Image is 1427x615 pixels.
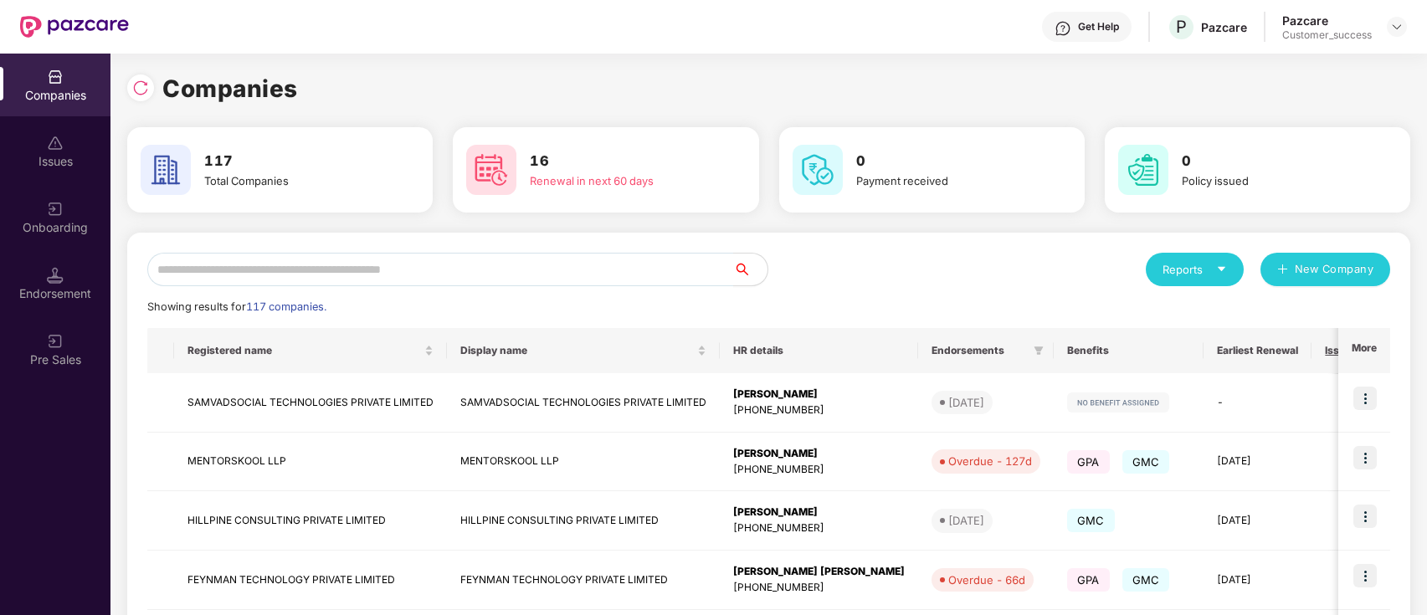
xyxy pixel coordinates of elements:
[1312,328,1383,373] th: Issues
[1201,19,1247,35] div: Pazcare
[47,201,64,218] img: svg+xml;base64,PHN2ZyB3aWR0aD0iMjAiIGhlaWdodD0iMjAiIHZpZXdCb3g9IjAgMCAyMCAyMCIgZmlsbD0ibm9uZSIgeG...
[1182,172,1363,189] div: Policy issued
[733,253,768,286] button: search
[447,373,720,433] td: SAMVADSOCIAL TECHNOLOGIES PRIVATE LIMITED
[1325,454,1370,469] div: 0
[1204,491,1312,551] td: [DATE]
[1067,392,1169,413] img: svg+xml;base64,PHN2ZyB4bWxucz0iaHR0cDovL3d3dy53My5vcmcvMjAwMC9zdmciIHdpZHRoPSIxMjIiIGhlaWdodD0iMj...
[1067,509,1115,532] span: GMC
[1176,17,1187,37] span: P
[1163,261,1227,278] div: Reports
[1353,505,1377,528] img: icon
[47,69,64,85] img: svg+xml;base64,PHN2ZyBpZD0iQ29tcGFuaWVzIiB4bWxucz0iaHR0cDovL3d3dy53My5vcmcvMjAwMC9zdmciIHdpZHRoPS...
[460,344,694,357] span: Display name
[174,328,447,373] th: Registered name
[948,512,984,529] div: [DATE]
[147,300,326,313] span: Showing results for
[47,135,64,151] img: svg+xml;base64,PHN2ZyBpZD0iSXNzdWVzX2Rpc2FibGVkIiB4bWxucz0iaHR0cDovL3d3dy53My5vcmcvMjAwMC9zdmciIH...
[932,344,1027,357] span: Endorsements
[1216,264,1227,274] span: caret-down
[1325,513,1370,529] div: 0
[246,300,326,313] span: 117 companies.
[733,505,905,520] div: [PERSON_NAME]
[1325,572,1370,588] div: 0
[1067,568,1110,592] span: GPA
[1204,433,1312,492] td: [DATE]
[47,333,64,350] img: svg+xml;base64,PHN2ZyB3aWR0aD0iMjAiIGhlaWdodD0iMjAiIHZpZXdCb3g9IjAgMCAyMCAyMCIgZmlsbD0ibm9uZSIgeG...
[1034,346,1044,356] span: filter
[1055,20,1071,37] img: svg+xml;base64,PHN2ZyBpZD0iSGVscC0zMngzMiIgeG1sbnM9Imh0dHA6Ly93d3cudzMub3JnLzIwMDAvc3ZnIiB3aWR0aD...
[1122,450,1170,474] span: GMC
[1122,568,1170,592] span: GMC
[733,580,905,596] div: [PHONE_NUMBER]
[1325,395,1370,411] div: 0
[793,145,843,195] img: svg+xml;base64,PHN2ZyB4bWxucz0iaHR0cDovL3d3dy53My5vcmcvMjAwMC9zdmciIHdpZHRoPSI2MCIgaGVpZ2h0PSI2MC...
[47,267,64,284] img: svg+xml;base64,PHN2ZyB3aWR0aD0iMTQuNSIgaGVpZ2h0PSIxNC41IiB2aWV3Qm94PSIwIDAgMTYgMTYiIGZpbGw9Im5vbm...
[187,344,421,357] span: Registered name
[20,16,129,38] img: New Pazcare Logo
[1054,328,1204,373] th: Benefits
[1353,564,1377,587] img: icon
[856,151,1038,172] h3: 0
[1277,264,1288,277] span: plus
[132,79,149,96] img: svg+xml;base64,PHN2ZyBpZD0iUmVsb2FkLTMyeDMyIiB4bWxucz0iaHR0cDovL3d3dy53My5vcmcvMjAwMC9zdmciIHdpZH...
[733,446,905,462] div: [PERSON_NAME]
[720,328,918,373] th: HR details
[162,70,298,107] h1: Companies
[1282,28,1372,42] div: Customer_success
[174,373,447,433] td: SAMVADSOCIAL TECHNOLOGIES PRIVATE LIMITED
[530,172,711,189] div: Renewal in next 60 days
[1078,20,1119,33] div: Get Help
[174,551,447,610] td: FEYNMAN TECHNOLOGY PRIVATE LIMITED
[733,520,905,536] div: [PHONE_NUMBER]
[174,491,447,551] td: HILLPINE CONSULTING PRIVATE LIMITED
[1295,261,1374,278] span: New Company
[948,394,984,411] div: [DATE]
[1325,344,1358,357] span: Issues
[1204,328,1312,373] th: Earliest Renewal
[447,433,720,492] td: MENTORSKOOL LLP
[1282,13,1372,28] div: Pazcare
[1353,387,1377,410] img: icon
[1182,151,1363,172] h3: 0
[733,387,905,402] div: [PERSON_NAME]
[1338,328,1390,373] th: More
[733,564,905,580] div: [PERSON_NAME] [PERSON_NAME]
[204,151,386,172] h3: 117
[1353,446,1377,469] img: icon
[447,328,720,373] th: Display name
[856,172,1038,189] div: Payment received
[1204,373,1312,433] td: -
[1204,551,1312,610] td: [DATE]
[1067,450,1110,474] span: GPA
[174,433,447,492] td: MENTORSKOOL LLP
[141,145,191,195] img: svg+xml;base64,PHN2ZyB4bWxucz0iaHR0cDovL3d3dy53My5vcmcvMjAwMC9zdmciIHdpZHRoPSI2MCIgaGVpZ2h0PSI2MC...
[447,551,720,610] td: FEYNMAN TECHNOLOGY PRIVATE LIMITED
[1390,20,1404,33] img: svg+xml;base64,PHN2ZyBpZD0iRHJvcGRvd24tMzJ4MzIiIHhtbG5zPSJodHRwOi8vd3d3LnczLm9yZy8yMDAwL3N2ZyIgd2...
[948,571,1025,588] div: Overdue - 66d
[204,172,386,189] div: Total Companies
[733,263,767,276] span: search
[1260,253,1390,286] button: plusNew Company
[1118,145,1168,195] img: svg+xml;base64,PHN2ZyB4bWxucz0iaHR0cDovL3d3dy53My5vcmcvMjAwMC9zdmciIHdpZHRoPSI2MCIgaGVpZ2h0PSI2MC...
[530,151,711,172] h3: 16
[466,145,516,195] img: svg+xml;base64,PHN2ZyB4bWxucz0iaHR0cDovL3d3dy53My5vcmcvMjAwMC9zdmciIHdpZHRoPSI2MCIgaGVpZ2h0PSI2MC...
[733,462,905,478] div: [PHONE_NUMBER]
[447,491,720,551] td: HILLPINE CONSULTING PRIVATE LIMITED
[948,453,1032,469] div: Overdue - 127d
[1030,341,1047,361] span: filter
[733,402,905,418] div: [PHONE_NUMBER]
